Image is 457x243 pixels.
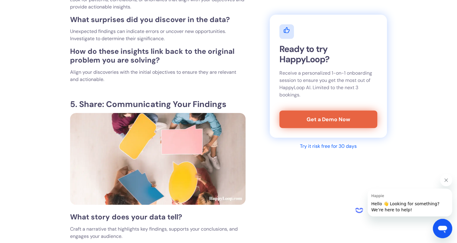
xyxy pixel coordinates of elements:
[70,212,182,222] strong: What story does your data tell?
[70,69,246,83] p: Align your discoveries with the initial objectives to ensure they are relevant and actionable.
[433,219,452,238] iframe: Button to launch messaging window
[70,47,234,65] strong: How do these insights link back to the original problem you are solving?
[368,189,452,216] iframe: Message from Happie
[353,174,452,216] div: Happie says "Hello 👋 Looking for something? We’re here to help!". Open messaging window to contin...
[279,44,377,64] h2: Ready to try HappyLoop?
[279,110,377,128] a: Get a Demo Now
[70,99,226,109] strong: 5. Share: Communicating Your Findings
[70,113,246,205] img: Communicate Your Findings
[70,88,246,95] p: ‍
[70,28,246,42] p: Unexpected findings can indicate errors or uncover new opportunities. Investigate to determine th...
[300,143,357,150] div: Try it risk free for 30 days
[279,69,377,98] p: Receive a personalized 1-on-1 onboarding session to ensure you get the most out of HappyLoop AI. ...
[70,225,246,240] p: Craft a narrative that highlights key findings, supports your conclusions, and engages your audie...
[353,204,365,216] iframe: no content
[70,15,230,24] strong: What surprises did you discover in the data?
[440,174,452,186] iframe: Close message from Happie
